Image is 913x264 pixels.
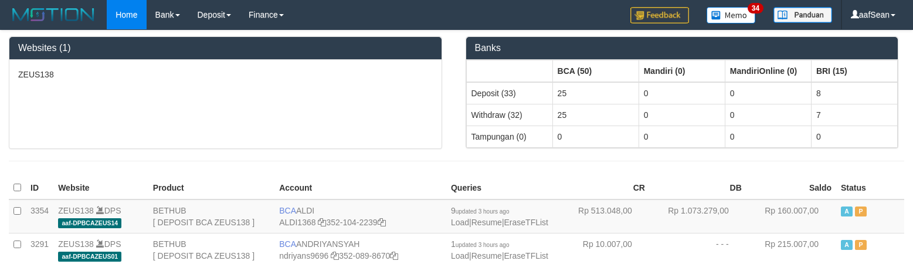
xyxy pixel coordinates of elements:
th: Group: activate to sort column ascending [466,60,552,82]
h3: Banks [475,43,890,53]
span: Paused [855,240,867,250]
a: ALDI1368 [279,218,315,227]
a: Copy 3521042239 to clipboard [378,218,386,227]
th: Status [836,177,904,199]
th: Saldo [746,177,836,199]
th: Group: activate to sort column ascending [639,60,725,82]
td: 0 [639,104,725,126]
a: Resume [471,251,502,260]
a: EraseTFList [504,218,548,227]
span: 1 [451,239,510,249]
span: aaf-DPBCAZEUS14 [58,218,121,228]
span: BCA [279,206,296,215]
h3: Websites (1) [18,43,433,53]
a: Load [451,218,469,227]
td: Deposit (33) [466,82,552,104]
a: Copy ALDI1368 to clipboard [318,218,326,227]
a: Copy ndriyans9696 to clipboard [331,251,339,260]
td: DPS [53,199,148,233]
td: 0 [725,126,811,147]
td: BETHUB [ DEPOSIT BCA ZEUS138 ] [148,199,274,233]
span: aaf-DPBCAZEUS01 [58,252,121,262]
span: | | [451,239,548,260]
span: Active [841,207,853,216]
th: ID [26,177,53,199]
img: MOTION_logo.png [9,6,98,23]
a: ZEUS138 [58,206,94,215]
th: Group: activate to sort column ascending [552,60,639,82]
th: Account [274,177,446,199]
a: Resume [471,218,502,227]
span: updated 3 hours ago [456,242,510,248]
td: 0 [552,126,639,147]
th: Queries [446,177,553,199]
span: | | [451,206,548,227]
span: BCA [279,239,296,249]
span: 9 [451,206,510,215]
span: 34 [748,3,763,13]
span: Paused [855,207,867,216]
td: 0 [725,104,811,126]
th: Website [53,177,148,199]
td: 0 [811,126,897,147]
img: Button%20Memo.svg [707,7,756,23]
td: 8 [811,82,897,104]
span: Active [841,240,853,250]
img: Feedback.jpg [630,7,689,23]
td: ALDI 352-104-2239 [274,199,446,233]
th: CR [553,177,650,199]
td: 3354 [26,199,53,233]
td: 25 [552,82,639,104]
td: 0 [725,82,811,104]
a: ZEUS138 [58,239,94,249]
p: ZEUS138 [18,69,433,80]
a: EraseTFList [504,251,548,260]
td: Rp 160.007,00 [746,199,836,233]
a: ndriyans9696 [279,251,328,260]
td: 7 [811,104,897,126]
a: Load [451,251,469,260]
td: 0 [639,126,725,147]
td: Tampungan (0) [466,126,552,147]
th: Group: activate to sort column ascending [811,60,897,82]
td: Withdraw (32) [466,104,552,126]
span: updated 3 hours ago [456,208,510,215]
td: 0 [639,82,725,104]
img: panduan.png [773,7,832,23]
th: Group: activate to sort column ascending [725,60,811,82]
a: Copy 3520898670 to clipboard [390,251,398,260]
th: DB [650,177,746,199]
td: Rp 513.048,00 [553,199,650,233]
td: 25 [552,104,639,126]
td: Rp 1.073.279,00 [650,199,746,233]
th: Product [148,177,274,199]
